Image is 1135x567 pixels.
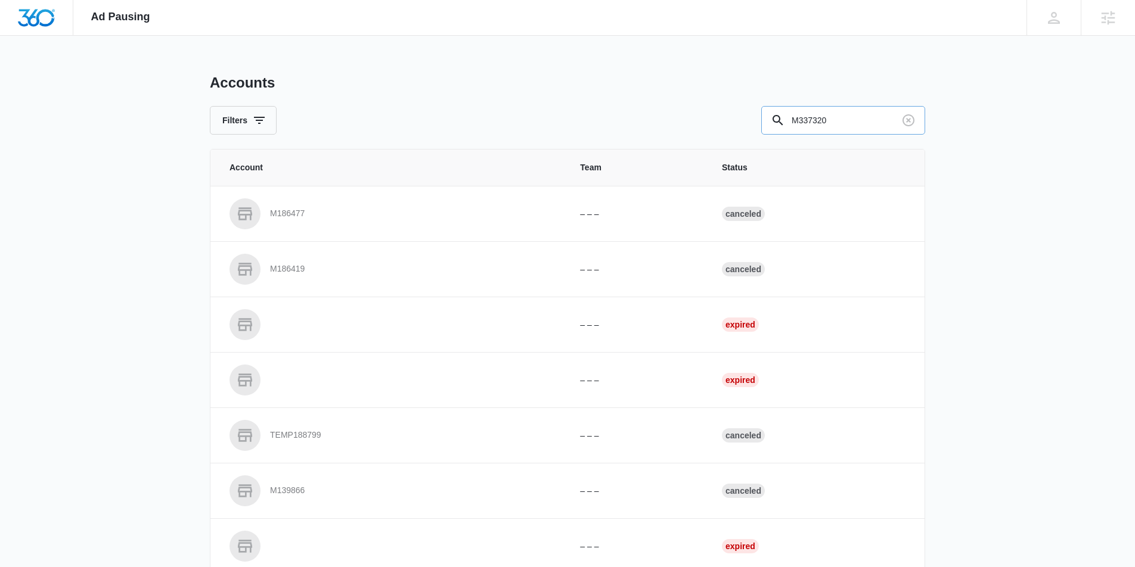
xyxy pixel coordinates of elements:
[722,207,765,221] div: Canceled
[270,263,305,275] p: M186419
[899,111,918,130] button: Clear
[270,429,321,441] p: TEMP188799
[270,208,305,220] p: M186477
[722,317,759,332] div: Expired
[580,374,693,387] p: – – –
[722,539,759,553] div: Expired
[722,484,765,498] div: Canceled
[580,208,693,220] p: – – –
[580,263,693,276] p: – – –
[722,428,765,443] div: Canceled
[580,161,693,174] span: Team
[722,373,759,387] div: Expired
[580,319,693,331] p: – – –
[230,254,551,285] a: M186419
[722,262,765,276] div: Canceled
[230,475,551,506] a: M139866
[230,161,551,174] span: Account
[580,540,693,553] p: – – –
[270,485,305,497] p: M139866
[210,74,275,92] h1: Accounts
[580,485,693,497] p: – – –
[210,106,277,135] button: Filters
[91,11,150,23] span: Ad Pausing
[230,420,551,451] a: TEMP188799
[580,429,693,442] p: – – –
[761,106,925,135] input: Search By Account Number
[722,161,905,174] span: Status
[230,198,551,229] a: M186477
